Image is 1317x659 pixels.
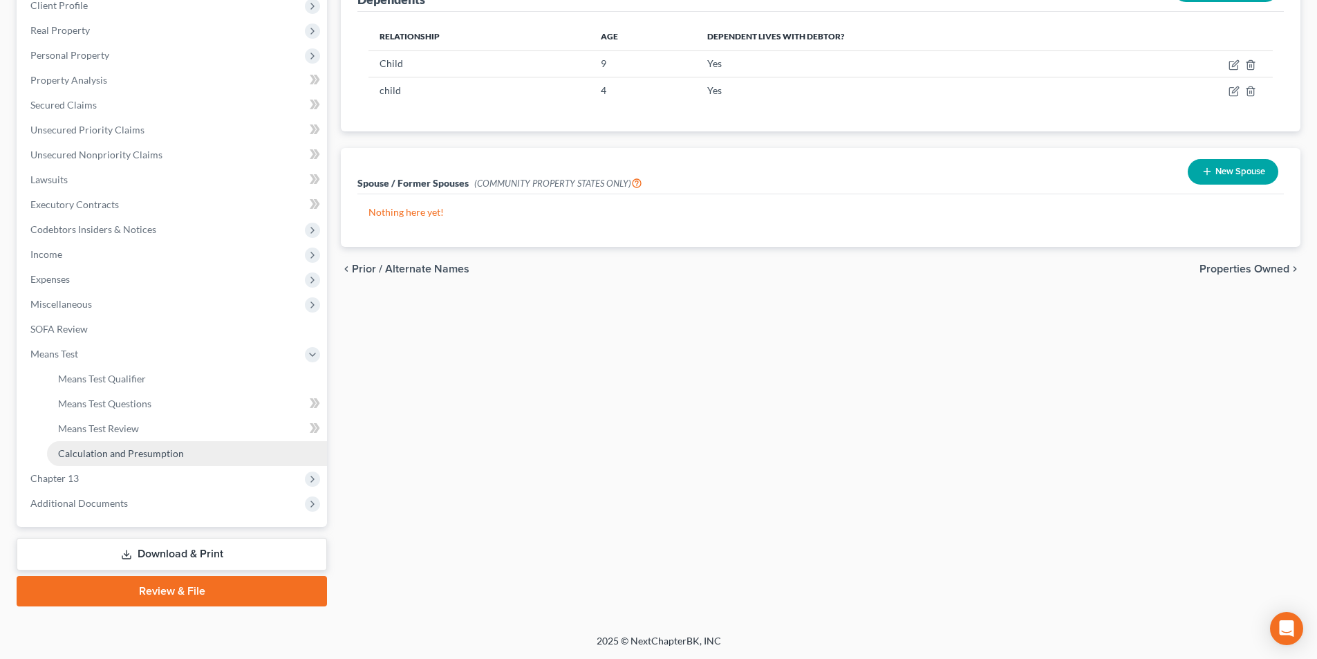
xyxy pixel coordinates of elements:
[47,391,327,416] a: Means Test Questions
[30,223,156,235] span: Codebtors Insiders & Notices
[696,77,1124,104] td: Yes
[30,99,97,111] span: Secured Claims
[341,263,469,275] button: chevron_left Prior / Alternate Names
[590,23,695,50] th: Age
[368,205,1273,219] p: Nothing here yet!
[19,317,327,342] a: SOFA Review
[1270,612,1303,645] div: Open Intercom Messenger
[30,298,92,310] span: Miscellaneous
[30,248,62,260] span: Income
[368,23,590,50] th: Relationship
[1188,159,1278,185] button: New Spouse
[30,124,144,136] span: Unsecured Priority Claims
[696,50,1124,77] td: Yes
[30,24,90,36] span: Real Property
[30,149,162,160] span: Unsecured Nonpriority Claims
[47,366,327,391] a: Means Test Qualifier
[352,263,469,275] span: Prior / Alternate Names
[696,23,1124,50] th: Dependent lives with debtor?
[368,50,590,77] td: Child
[19,192,327,217] a: Executory Contracts
[17,538,327,570] a: Download & Print
[590,77,695,104] td: 4
[357,177,469,189] span: Spouse / Former Spouses
[30,472,79,484] span: Chapter 13
[30,323,88,335] span: SOFA Review
[1289,263,1300,275] i: chevron_right
[58,373,146,384] span: Means Test Qualifier
[1199,263,1289,275] span: Properties Owned
[474,178,642,189] span: (COMMUNITY PROPERTY STATES ONLY)
[19,93,327,118] a: Secured Claims
[590,50,695,77] td: 9
[19,68,327,93] a: Property Analysis
[58,447,184,459] span: Calculation and Presumption
[19,118,327,142] a: Unsecured Priority Claims
[47,416,327,441] a: Means Test Review
[30,74,107,86] span: Property Analysis
[341,263,352,275] i: chevron_left
[30,198,119,210] span: Executory Contracts
[30,348,78,360] span: Means Test
[30,273,70,285] span: Expenses
[30,174,68,185] span: Lawsuits
[1199,263,1300,275] button: Properties Owned chevron_right
[58,423,139,434] span: Means Test Review
[265,634,1053,659] div: 2025 © NextChapterBK, INC
[368,77,590,104] td: child
[58,398,151,409] span: Means Test Questions
[30,49,109,61] span: Personal Property
[19,142,327,167] a: Unsecured Nonpriority Claims
[19,167,327,192] a: Lawsuits
[30,497,128,509] span: Additional Documents
[47,441,327,466] a: Calculation and Presumption
[17,576,327,606] a: Review & File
